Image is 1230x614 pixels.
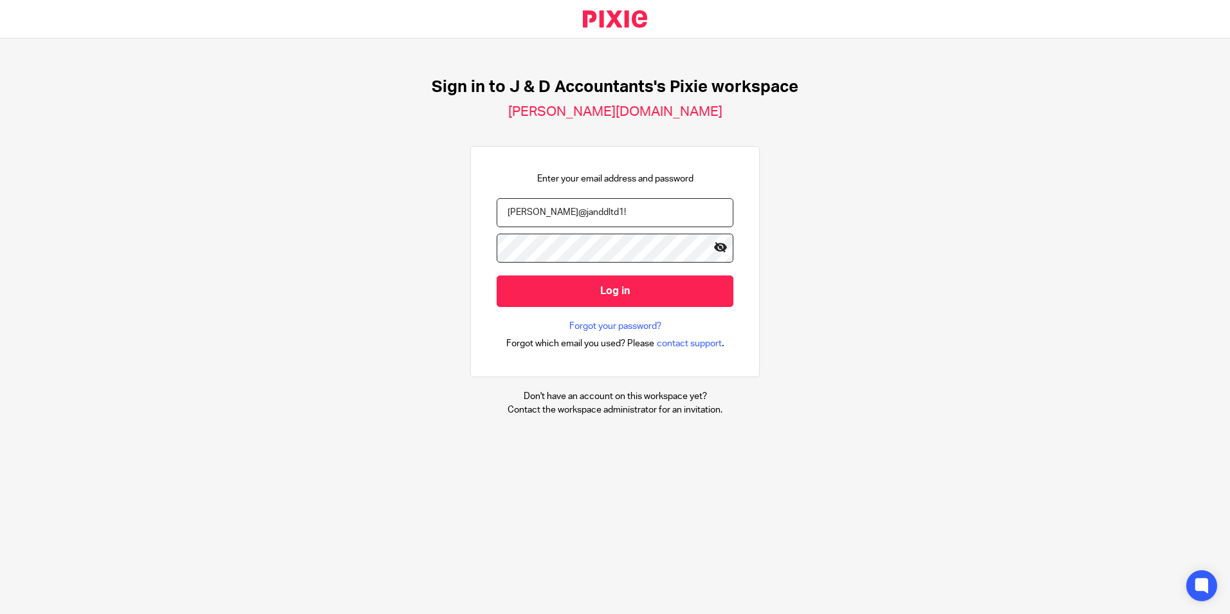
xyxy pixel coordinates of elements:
span: contact support [657,337,722,350]
a: Forgot your password? [569,320,661,333]
h2: [PERSON_NAME][DOMAIN_NAME] [508,104,722,120]
div: . [506,336,724,351]
input: Log in [497,275,733,307]
p: Don't have an account on this workspace yet? [508,390,722,403]
p: Contact the workspace administrator for an invitation. [508,404,722,416]
input: name@example.com [497,198,733,227]
h1: Sign in to J & D Accountants's Pixie workspace [432,77,798,97]
span: Forgot which email you used? Please [506,337,654,350]
p: Enter your email address and password [537,172,693,185]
